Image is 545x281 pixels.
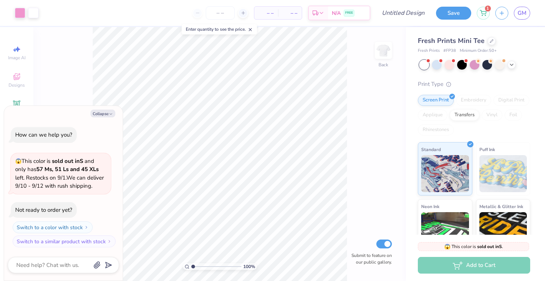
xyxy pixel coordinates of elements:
img: Back [376,43,391,58]
span: Designs [9,82,25,88]
div: Rhinestones [418,124,454,136]
div: How can we help you? [15,131,72,138]
div: Print Type [418,80,530,88]
span: Fresh Prints [418,48,440,54]
span: – – [259,9,274,17]
span: Standard [421,145,441,153]
span: FREE [345,10,353,16]
span: 100 % [243,263,255,270]
div: Not ready to order yet? [15,206,72,214]
div: Screen Print [418,95,454,106]
div: Back [379,61,388,68]
span: This color is . [444,243,503,250]
div: Enter quantity to see the price. [182,24,257,34]
span: Image AI [8,55,26,61]
button: Switch to a similar product with stock [13,235,116,247]
button: Collapse [90,110,115,117]
a: GM [514,7,530,20]
span: 😱 [444,243,450,250]
strong: sold out in S [477,244,502,250]
span: Metallic & Glitter Ink [479,203,523,210]
img: Standard [421,155,469,192]
div: Applique [418,110,447,121]
img: Puff Ink [479,155,527,192]
span: 😱 [15,158,22,165]
span: Puff Ink [479,145,495,153]
div: Digital Print [493,95,529,106]
input: – – [206,6,235,20]
button: Switch to a color with stock [13,221,93,233]
span: GM [518,9,526,17]
span: – – [283,9,297,17]
span: Fresh Prints Mini Tee [418,36,485,45]
input: Untitled Design [376,6,430,20]
span: N/A [332,9,341,17]
span: This color is and only has left . Restocks on 9/1. We can deliver 9/10 - 9/12 with rush shipping. [15,157,104,190]
span: 1 [485,6,491,11]
img: Switch to a similar product with stock [107,239,112,244]
div: Foil [505,110,522,121]
strong: sold out in S [52,157,83,165]
img: Switch to a color with stock [84,225,89,230]
span: Minimum Order: 50 + [460,48,497,54]
button: Save [436,7,471,20]
img: Neon Ink [421,212,469,249]
div: Embroidery [456,95,491,106]
div: Transfers [450,110,479,121]
img: Metallic & Glitter Ink [479,212,527,249]
strong: 57 Ms, 51 Ls and 45 XLs [36,165,99,173]
label: Submit to feature on our public gallery. [347,252,392,265]
span: Neon Ink [421,203,439,210]
span: # FP38 [443,48,456,54]
div: Vinyl [482,110,502,121]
